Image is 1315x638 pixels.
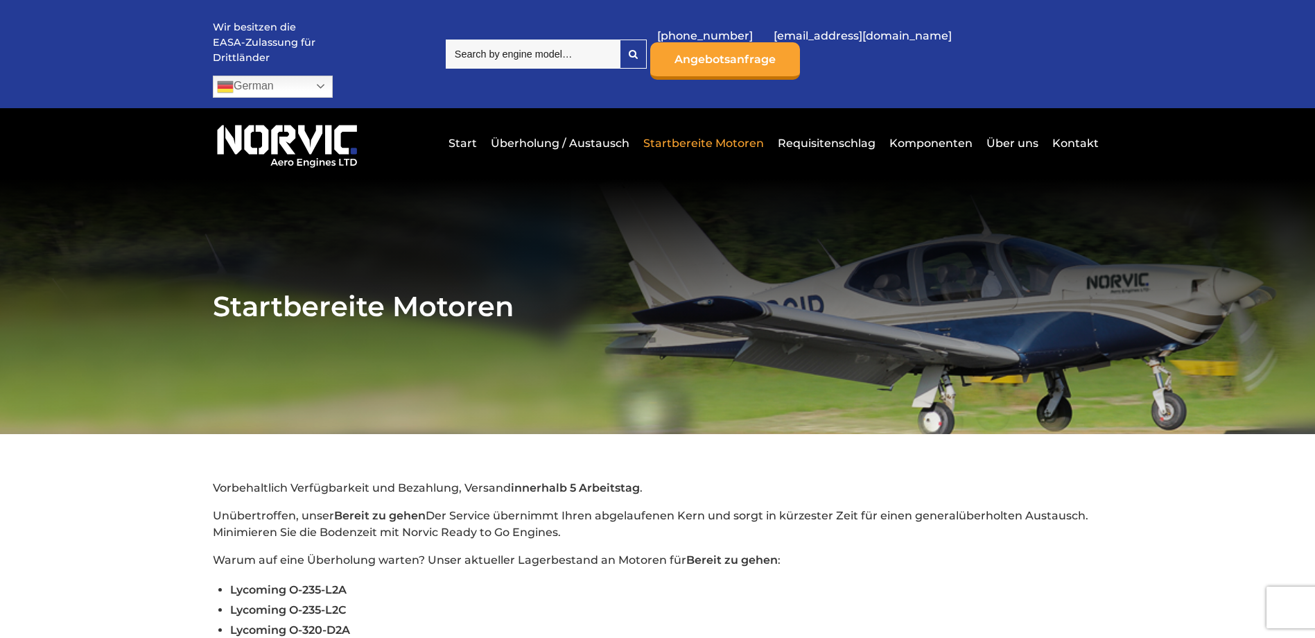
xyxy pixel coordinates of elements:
a: Überholung / Austausch [487,126,633,160]
strong: Bereit zu gehen [686,553,778,567]
a: Komponenten [886,126,976,160]
a: Angebotsanfrage [650,42,800,80]
h1: Startbereite Motoren [213,289,1102,323]
a: Startbereite Motoren [640,126,767,160]
a: Kontakt [1049,126,1099,160]
p: Wir besitzen die EASA-Zulassung für Drittländer [213,20,317,65]
span: Lycoming O-235-L2A [230,583,347,596]
img: Norvic Aero Engines-Logo [213,119,361,169]
a: German [213,76,333,98]
p: Unübertroffen, unser Der Service übernimmt Ihren abgelaufenen Kern und sorgt in kürzester Zeit fü... [213,508,1102,541]
span: Lycoming O-320-D2A [230,623,350,637]
input: Search by engine model… [446,40,620,69]
strong: Bereit zu gehen [334,509,426,522]
p: Warum auf eine Überholung warten? Unser aktueller Lagerbestand an Motoren für : [213,552,1102,569]
strong: innerhalb 5 Arbeitstag [511,481,640,494]
span: Lycoming O-235-L2C [230,603,347,617]
a: [EMAIL_ADDRESS][DOMAIN_NAME] [767,19,959,53]
a: Über uns [983,126,1042,160]
a: [PHONE_NUMBER] [650,19,760,53]
a: Requisitenschlag [774,126,879,160]
p: Vorbehaltlich Verfügbarkeit und Bezahlung, Versand . [213,480,1102,497]
img: de [217,78,234,95]
a: Start [445,126,480,160]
